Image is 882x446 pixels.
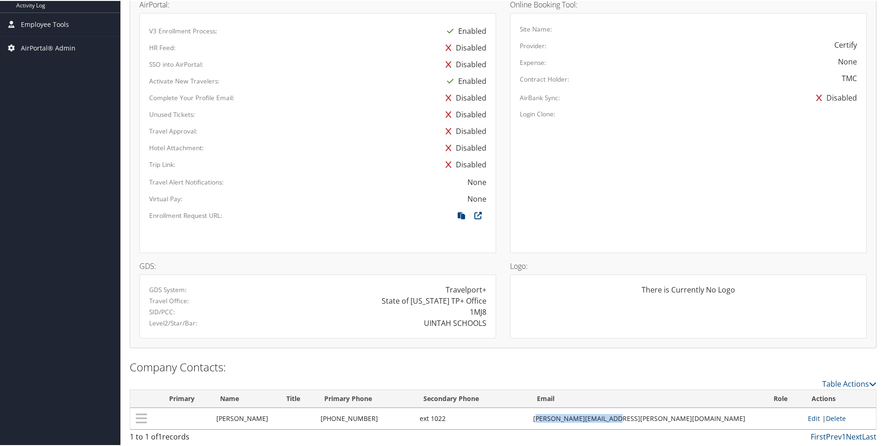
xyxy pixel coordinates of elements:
[424,317,486,328] div: UINTAH SCHOOLS
[158,431,162,441] span: 1
[278,389,316,407] th: Title
[520,108,555,118] label: Login Clone:
[149,76,220,85] label: Activate New Travelers:
[21,12,69,35] span: Employee Tools
[149,142,204,152] label: Hotel Attachment:
[149,284,187,293] label: GDS System:
[811,431,826,441] a: First
[212,389,278,407] th: Name
[149,126,197,135] label: Travel Approval:
[149,109,195,118] label: Unused Tickets:
[765,389,803,407] th: Role
[520,40,547,50] label: Provider:
[441,155,486,172] div: Disabled
[149,295,189,305] label: Travel Office:
[130,430,306,446] div: 1 to 1 of records
[441,55,486,72] div: Disabled
[446,283,486,294] div: Travelport+
[529,389,766,407] th: Email
[520,24,552,33] label: Site Name:
[441,38,486,55] div: Disabled
[808,413,820,422] a: Edit
[212,407,278,428] td: [PERSON_NAME]
[316,389,415,407] th: Primary Phone
[139,261,496,269] h4: GDS:
[467,176,486,187] div: None
[149,59,203,68] label: SSO into AirPortal:
[862,431,876,441] a: Last
[149,92,234,102] label: Complete Your Profile Email:
[834,38,857,50] div: Certify
[149,306,175,316] label: SID/PCC:
[803,407,876,428] td: |
[441,89,486,105] div: Disabled
[520,74,569,83] label: Contract Holder:
[838,55,857,66] div: None
[149,159,176,168] label: Trip Link:
[812,89,857,105] div: Disabled
[442,22,486,38] div: Enabled
[826,431,842,441] a: Prev
[510,261,867,269] h4: Logo:
[520,57,546,66] label: Expense:
[842,72,857,83] div: TMC
[441,105,486,122] div: Disabled
[152,389,211,407] th: Primary
[842,431,846,441] a: 1
[316,407,415,428] td: [PHONE_NUMBER]
[382,294,486,306] div: State of [US_STATE] TP+ Office
[520,92,560,102] label: AirBank Sync:
[470,306,486,317] div: 1MJ8
[149,25,217,35] label: V3 Enrollment Process:
[415,389,528,407] th: Secondary Phone
[149,318,197,327] label: Level2/Star/Bar:
[826,413,846,422] a: Delete
[149,193,183,203] label: Virtual Pay:
[149,177,224,186] label: Travel Alert Notifications:
[415,407,528,428] td: ext 1022
[149,42,176,51] label: HR Feed:
[21,36,76,59] span: AirPortal® Admin
[442,72,486,89] div: Enabled
[467,192,486,204] div: None
[149,210,222,219] label: Enrollment Request URL:
[130,358,876,374] h2: Company Contacts:
[822,378,876,388] a: Table Actions
[441,139,486,155] div: Disabled
[846,431,862,441] a: Next
[520,283,857,302] div: There is Currently No Logo
[803,389,876,407] th: Actions
[441,122,486,139] div: Disabled
[529,407,766,428] td: [PERSON_NAME][EMAIL_ADDRESS][PERSON_NAME][DOMAIN_NAME]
